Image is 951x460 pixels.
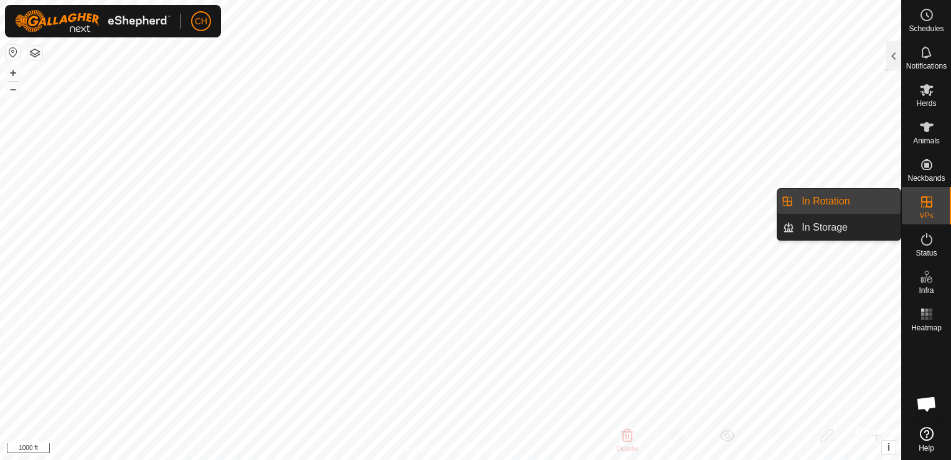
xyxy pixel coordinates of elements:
a: In Storage [794,215,901,240]
button: i [882,441,896,454]
img: Gallagher Logo [15,10,171,32]
button: Map Layers [27,46,42,60]
span: Status [916,249,937,257]
span: In Storage [802,220,848,235]
span: Infra [919,287,934,294]
span: CH [195,15,207,28]
a: Privacy Policy [401,444,448,455]
span: VPs [919,212,933,219]
button: Reset Map [6,45,21,60]
li: In Rotation [777,189,901,214]
div: Open chat [908,385,945,423]
span: i [888,442,890,453]
span: Notifications [906,62,947,70]
span: Help [919,444,934,452]
span: In Rotation [802,194,850,209]
span: Neckbands [907,175,945,182]
li: In Storage [777,215,901,240]
span: Schedules [909,25,944,32]
span: Animals [913,137,940,145]
a: Contact Us [463,444,500,455]
a: Help [902,422,951,457]
button: – [6,82,21,97]
span: Herds [916,100,936,107]
button: + [6,65,21,80]
a: In Rotation [794,189,901,214]
span: Heatmap [911,324,942,332]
